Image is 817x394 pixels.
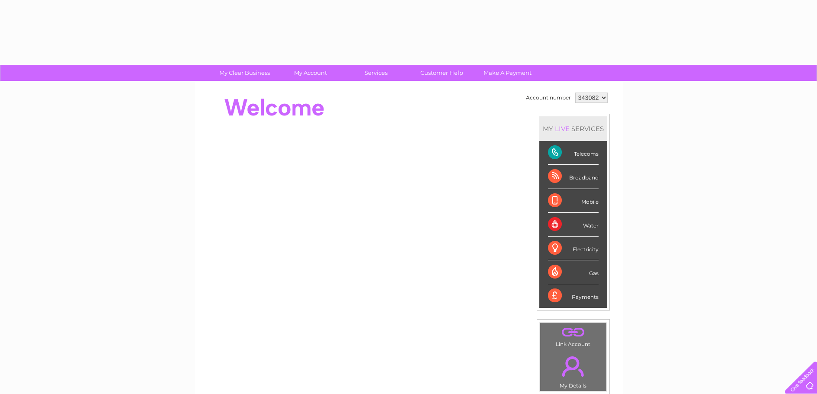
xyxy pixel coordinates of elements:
[548,189,599,213] div: Mobile
[548,284,599,308] div: Payments
[524,90,573,105] td: Account number
[542,325,604,340] a: .
[540,322,607,349] td: Link Account
[548,260,599,284] div: Gas
[548,237,599,260] div: Electricity
[548,213,599,237] div: Water
[406,65,477,81] a: Customer Help
[472,65,543,81] a: Make A Payment
[548,141,599,165] div: Telecoms
[542,351,604,381] a: .
[340,65,412,81] a: Services
[548,165,599,189] div: Broadband
[275,65,346,81] a: My Account
[539,116,607,141] div: MY SERVICES
[553,125,571,133] div: LIVE
[540,349,607,391] td: My Details
[209,65,280,81] a: My Clear Business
